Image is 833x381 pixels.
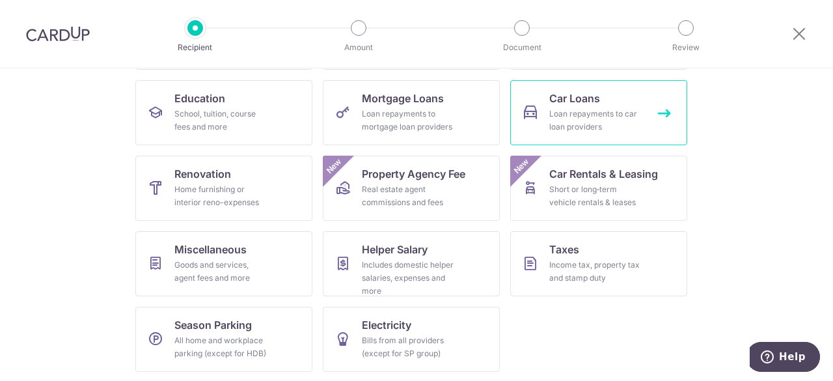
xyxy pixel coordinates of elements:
[549,242,579,257] span: Taxes
[323,156,500,221] a: Property Agency FeeReal estate agent commissions and feesNew
[638,41,734,54] p: Review
[29,9,56,21] span: Help
[511,156,532,177] span: New
[135,80,312,145] a: EducationSchool, tuition, course fees and more
[549,259,643,285] div: Income tax, property tax and stamp duty
[510,156,687,221] a: Car Rentals & LeasingShort or long‑term vehicle rentals & leasesNew
[549,183,643,209] div: Short or long‑term vehicle rentals & leases
[362,107,456,134] div: Loan repayments to mortgage loan providers
[323,80,500,145] a: Mortgage LoansLoan repayments to mortgage loan providers
[362,242,428,257] span: Helper Salary
[549,166,658,182] span: Car Rentals & Leasing
[549,107,643,134] div: Loan repayments to car loan providers
[174,317,252,333] span: Season Parking
[174,242,247,257] span: Miscellaneous
[362,259,456,298] div: Includes domestic helper salaries, expenses and more
[323,307,500,372] a: ElectricityBills from all providers (except for SP group)
[26,26,90,42] img: CardUp
[323,156,345,177] span: New
[174,166,231,182] span: Renovation
[174,183,268,209] div: Home furnishing or interior reno-expenses
[174,91,225,106] span: Education
[147,41,243,54] p: Recipient
[362,317,411,333] span: Electricity
[310,41,407,54] p: Amount
[362,91,444,106] span: Mortgage Loans
[549,91,600,106] span: Car Loans
[362,166,465,182] span: Property Agency Fee
[174,259,268,285] div: Goods and services, agent fees and more
[510,80,687,145] a: Car LoansLoan repayments to car loan providers
[135,307,312,372] a: Season ParkingAll home and workplace parking (except for HDB)
[474,41,570,54] p: Document
[750,342,820,374] iframe: Opens a widget where you can find more information
[135,156,312,221] a: RenovationHome furnishing or interior reno-expenses
[362,334,456,360] div: Bills from all providers (except for SP group)
[323,231,500,296] a: Helper SalaryIncludes domestic helper salaries, expenses and more
[174,334,268,360] div: All home and workplace parking (except for HDB)
[135,231,312,296] a: MiscellaneousGoods and services, agent fees and more
[510,231,687,296] a: TaxesIncome tax, property tax and stamp duty
[362,183,456,209] div: Real estate agent commissions and fees
[174,107,268,134] div: School, tuition, course fees and more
